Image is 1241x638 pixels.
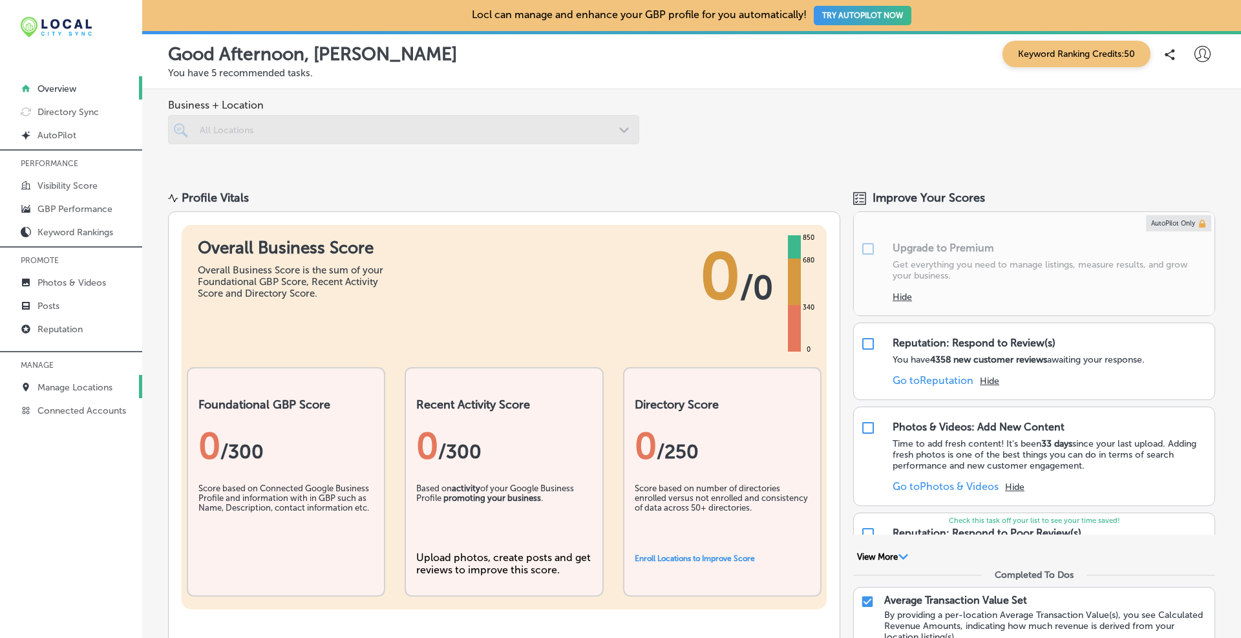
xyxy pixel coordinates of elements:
[198,264,392,299] div: Overall Business Score is the sum of your Foundational GBP Score, Recent Activity Score and Direc...
[814,6,911,25] button: TRY AUTOPILOT NOW
[37,180,98,191] p: Visibility Score
[893,354,1145,365] p: You have awaiting your response.
[893,421,1065,433] div: Photos & Videos: Add New Content
[635,554,755,563] a: Enroll Locations to Improve Score
[198,484,374,548] div: Score based on Connected Google Business Profile and information with in GBP such as Name, Descri...
[740,268,773,307] span: / 0
[995,569,1074,580] div: Completed To Dos
[893,374,973,387] a: Go toReputation
[657,440,699,463] span: /250
[853,551,912,563] button: View More
[182,191,249,205] div: Profile Vitals
[416,484,591,548] div: Based on of your Google Business Profile .
[854,516,1214,525] p: Check this task off your list to see your time saved!
[21,17,92,37] img: 12321ecb-abad-46dd-be7f-2600e8d3409flocal-city-sync-logo-rectangle.png
[1005,482,1024,493] button: Hide
[220,440,264,463] span: / 300
[893,480,999,493] a: Go toPhotos & Videos
[800,255,817,266] div: 680
[37,324,83,335] p: Reputation
[416,398,591,412] h2: Recent Activity Score
[37,277,106,288] p: Photos & Videos
[37,405,126,416] p: Connected Accounts
[37,382,112,393] p: Manage Locations
[37,130,76,141] p: AutoPilot
[452,484,480,493] b: activity
[884,594,1027,606] p: Average Transaction Value Set
[980,376,999,387] button: Hide
[635,484,810,548] div: Score based on number of directories enrolled versus not enrolled and consistency of data across ...
[37,227,113,238] p: Keyword Rankings
[168,67,1215,79] p: You have 5 recommended tasks.
[635,398,810,412] h2: Directory Score
[1041,438,1072,449] strong: 33 days
[198,425,374,467] div: 0
[700,238,740,315] span: 0
[893,527,1081,539] div: Reputation: Respond to Poor Review(s)
[416,551,591,576] div: Upload photos, create posts and get reviews to improve this score.
[198,238,392,258] h1: Overall Business Score
[873,191,985,205] span: Improve Your Scores
[800,233,817,243] div: 850
[893,438,1208,471] p: Time to add fresh content! It's been since your last upload. Adding fresh photos is one of the be...
[168,99,639,111] span: Business + Location
[37,204,112,215] p: GBP Performance
[198,398,374,412] h2: Foundational GBP Score
[443,493,541,503] b: promoting your business
[804,345,813,355] div: 0
[168,43,457,65] p: Good Afternoon, [PERSON_NAME]
[1002,41,1151,67] span: Keyword Ranking Credits: 50
[893,337,1055,349] div: Reputation: Respond to Review(s)
[800,303,817,313] div: 340
[37,83,76,94] p: Overview
[438,440,482,463] span: /300
[37,107,99,118] p: Directory Sync
[930,354,1047,365] strong: 4358 new customer reviews
[635,425,810,467] div: 0
[893,292,912,303] button: Hide
[37,301,59,312] p: Posts
[416,425,591,467] div: 0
